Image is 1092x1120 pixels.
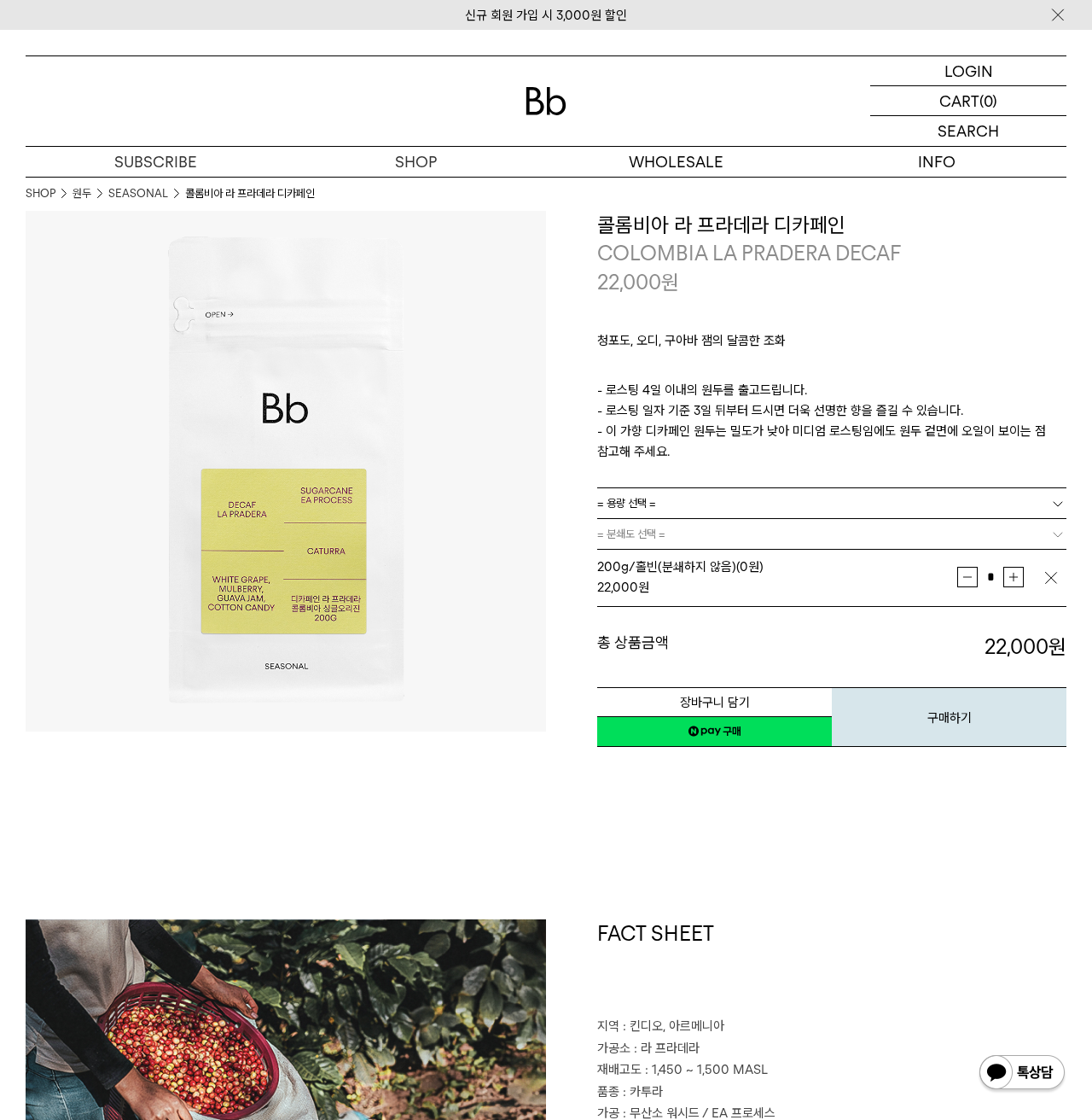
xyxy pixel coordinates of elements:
h3: 콜롬비아 라 프라데라 디카페인 [597,211,1066,240]
span: = 분쇄도 선택 = [597,519,665,549]
a: 원두 [73,185,91,202]
a: SHOP [286,147,546,177]
div: 원 [597,577,957,598]
img: 카카오톡 채널 1:1 채팅 버튼 [978,1053,1066,1094]
p: SEARCH [938,116,999,146]
img: 삭제 [1043,569,1060,586]
span: : 라 프라데라 [634,1041,700,1056]
span: 품종 [597,1084,619,1100]
a: 새창 [597,716,832,747]
a: CART (0) [870,86,1066,116]
img: 콜롬비아 라 프라데라 디카페인 [26,211,546,732]
li: 콜롬비아 라 프라데라 디카페인 [185,185,315,202]
button: 증가 [1003,567,1024,587]
p: ㅤ [597,359,1066,380]
a: 신규 회원 가입 시 3,000원 할인 [465,8,627,23]
p: 청포도, 오디, 구아바 잼의 달콤한 조화 [597,330,1066,359]
a: SUBSCRIBE [26,147,286,177]
img: 로고 [526,87,566,115]
p: CART [939,86,979,115]
p: LOGIN [944,56,993,85]
span: 재배고도 [597,1062,642,1077]
span: 200g/홀빈(분쇄하지 않음) (0원) [597,559,764,575]
dt: 총 상품금액 [597,633,832,662]
span: : 1,450 ~ 1,500 MASL [645,1062,768,1077]
button: 감소 [957,567,978,587]
a: SHOP [26,185,55,202]
p: - 로스팅 4일 이내의 원두를 출고드립니다. - 로스팅 일자 기준 3일 뒤부터 드시면 더욱 선명한 향을 즐길 수 있습니다. - 이 가향 디카페인 원두는 밀도가 낮아 미디엄 로... [597,380,1066,462]
button: 구매하기 [832,687,1066,747]
span: : 카투라 [623,1084,663,1100]
span: = 용량 선택 = [597,488,656,518]
strong: 22,000 [597,580,638,595]
p: INFO [806,147,1066,177]
button: 장바구니 담기 [597,687,832,717]
p: WHOLESALE [546,147,806,177]
span: 원 [661,270,679,295]
strong: 22,000 [985,634,1066,659]
a: LOGIN [870,56,1066,86]
h1: FACT SHEET [597,919,1066,1017]
b: 원 [1048,634,1066,659]
span: 지역 [597,1018,619,1034]
p: (0) [979,86,997,115]
span: : 킨디오, 아르메니아 [623,1018,724,1034]
p: COLOMBIA LA PRADERA DECAF [597,239,1066,268]
a: SEASONAL [108,185,168,202]
span: 가공소 [597,1041,630,1056]
p: 22,000 [597,268,679,297]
